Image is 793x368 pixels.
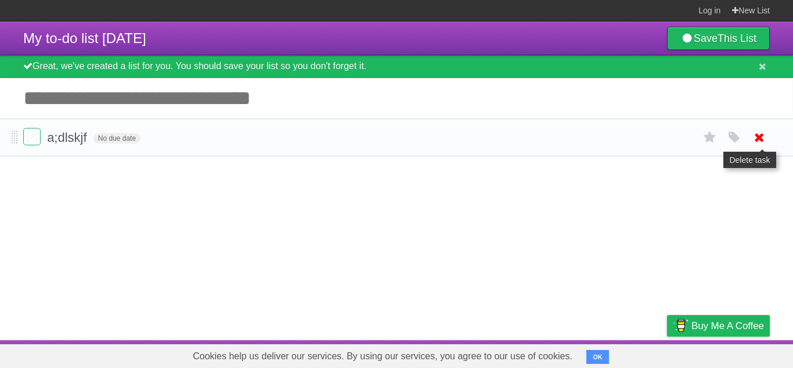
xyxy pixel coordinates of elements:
[181,345,584,368] span: Cookies help us deliver our services. By using our services, you agree to our use of cookies.
[586,350,609,364] button: OK
[667,27,770,50] a: SaveThis List
[551,343,598,365] a: Developers
[699,128,721,147] label: Star task
[673,316,689,335] img: Buy me a coffee
[718,33,756,44] b: This List
[23,128,41,145] label: Done
[513,343,537,365] a: About
[47,130,89,145] span: a;dlskjf
[93,133,140,144] span: No due date
[652,343,682,365] a: Privacy
[23,30,146,46] span: My to-do list [DATE]
[691,316,764,336] span: Buy me a coffee
[667,315,770,337] a: Buy me a coffee
[697,343,770,365] a: Suggest a feature
[612,343,638,365] a: Terms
